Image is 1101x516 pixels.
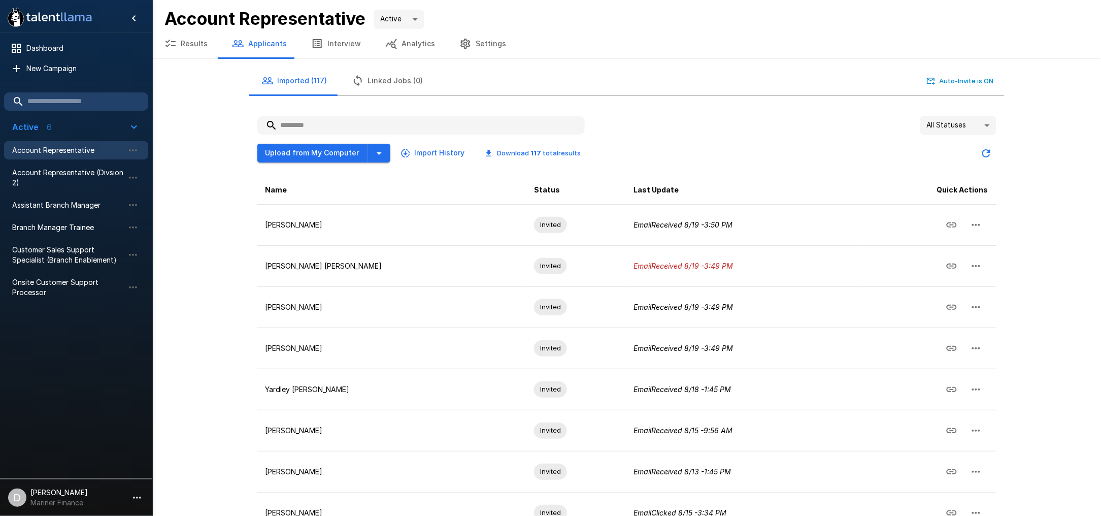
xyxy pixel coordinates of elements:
[299,29,373,58] button: Interview
[534,384,567,394] span: Invited
[534,343,567,353] span: Invited
[373,29,447,58] button: Analytics
[265,384,518,395] p: Yardley [PERSON_NAME]
[531,149,542,157] b: 117
[398,144,469,163] button: Import History
[265,302,518,312] p: [PERSON_NAME]
[633,344,733,352] i: Email Received 8/19 - 3:49 PM
[860,176,996,205] th: Quick Actions
[447,29,518,58] button: Settings
[633,385,731,394] i: Email Received 8/18 - 1:45 PM
[164,8,365,29] b: Account Representative
[265,220,518,230] p: [PERSON_NAME]
[940,302,964,310] span: Copy Interview Link
[257,144,368,163] button: Upload from My Computer
[625,176,859,205] th: Last Update
[940,343,964,351] span: Copy Interview Link
[265,261,518,271] p: [PERSON_NAME] [PERSON_NAME]
[940,384,964,393] span: Copy Interview Link
[265,343,518,353] p: [PERSON_NAME]
[534,467,567,476] span: Invited
[534,261,567,271] span: Invited
[152,29,220,58] button: Results
[925,73,996,89] button: Auto-Invite is ON
[477,145,589,161] button: Download 117 totalresults
[374,10,424,29] div: Active
[265,467,518,477] p: [PERSON_NAME]
[633,467,731,476] i: Email Received 8/13 - 1:45 PM
[534,426,567,435] span: Invited
[340,67,436,95] button: Linked Jobs (0)
[633,220,732,229] i: Email Received 8/19 - 3:50 PM
[920,116,996,135] div: All Statuses
[526,176,625,205] th: Status
[940,466,964,475] span: Copy Interview Link
[633,262,733,270] i: Email Received 8/19 - 3:49 PM
[940,261,964,269] span: Copy Interview Link
[940,219,964,228] span: Copy Interview Link
[940,425,964,434] span: Copy Interview Link
[976,143,996,164] button: Updated Today - 2:23 PM
[534,302,567,312] span: Invited
[534,220,567,230] span: Invited
[257,176,526,205] th: Name
[940,507,964,516] span: Copy Interview Link
[220,29,299,58] button: Applicants
[633,426,732,435] i: Email Received 8/15 - 9:56 AM
[265,426,518,436] p: [PERSON_NAME]
[249,67,340,95] button: Imported (117)
[633,303,733,311] i: Email Received 8/19 - 3:49 PM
